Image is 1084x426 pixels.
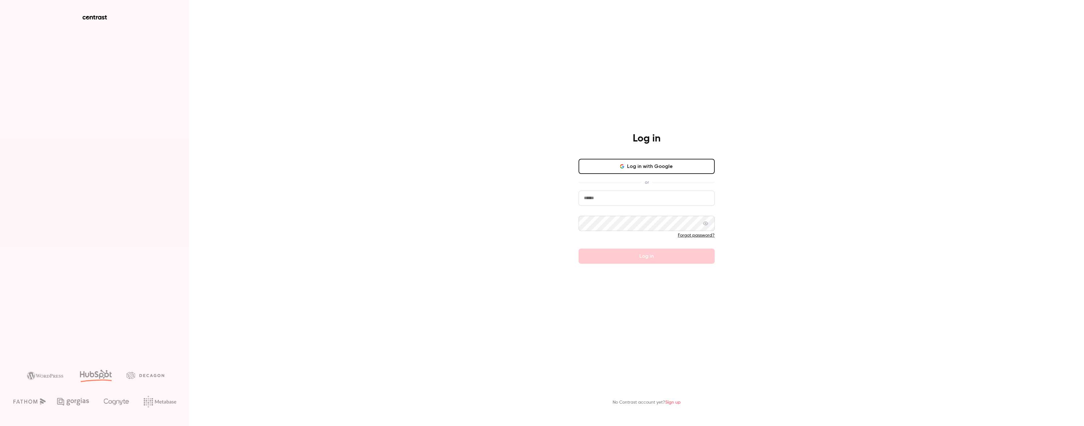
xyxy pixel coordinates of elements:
[633,132,660,145] h4: Log in
[126,372,164,379] img: decagon
[579,159,715,174] button: Log in with Google
[642,179,652,186] span: or
[613,399,681,406] p: No Contrast account yet?
[665,400,681,405] a: Sign up
[678,233,715,238] a: Forgot password?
